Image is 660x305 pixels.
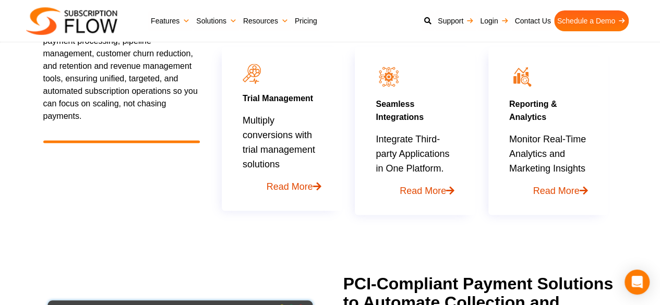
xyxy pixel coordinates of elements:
[509,100,557,121] a: Reporting &Analytics
[243,172,321,194] a: Read More
[376,64,402,90] img: seamless integration
[509,132,588,198] p: Monitor Real-Time Analytics and Marketing Insights
[509,176,588,198] a: Read More
[148,10,193,31] a: Features
[292,10,320,31] a: Pricing
[193,10,240,31] a: Solutions
[26,7,117,35] img: Subscriptionflow
[625,270,650,295] div: Open Intercom Messenger
[477,10,511,31] a: Login
[376,100,424,121] a: SeamlessIntegrations
[509,64,535,90] img: icon12
[376,132,454,198] p: Integrate Third-party Applications in One Platform.
[243,113,321,194] p: Multiply conversions with trial management solutions
[511,10,554,31] a: Contact Us
[554,10,629,31] a: Schedule a Demo
[376,176,454,198] a: Read More
[243,64,261,84] img: icon11
[43,10,202,123] p: SubscriptionFlow is an AI-native revenue engine, powered by recurring billing & payment processin...
[243,94,313,103] a: Trial Management
[240,10,292,31] a: Resources
[435,10,477,31] a: Support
